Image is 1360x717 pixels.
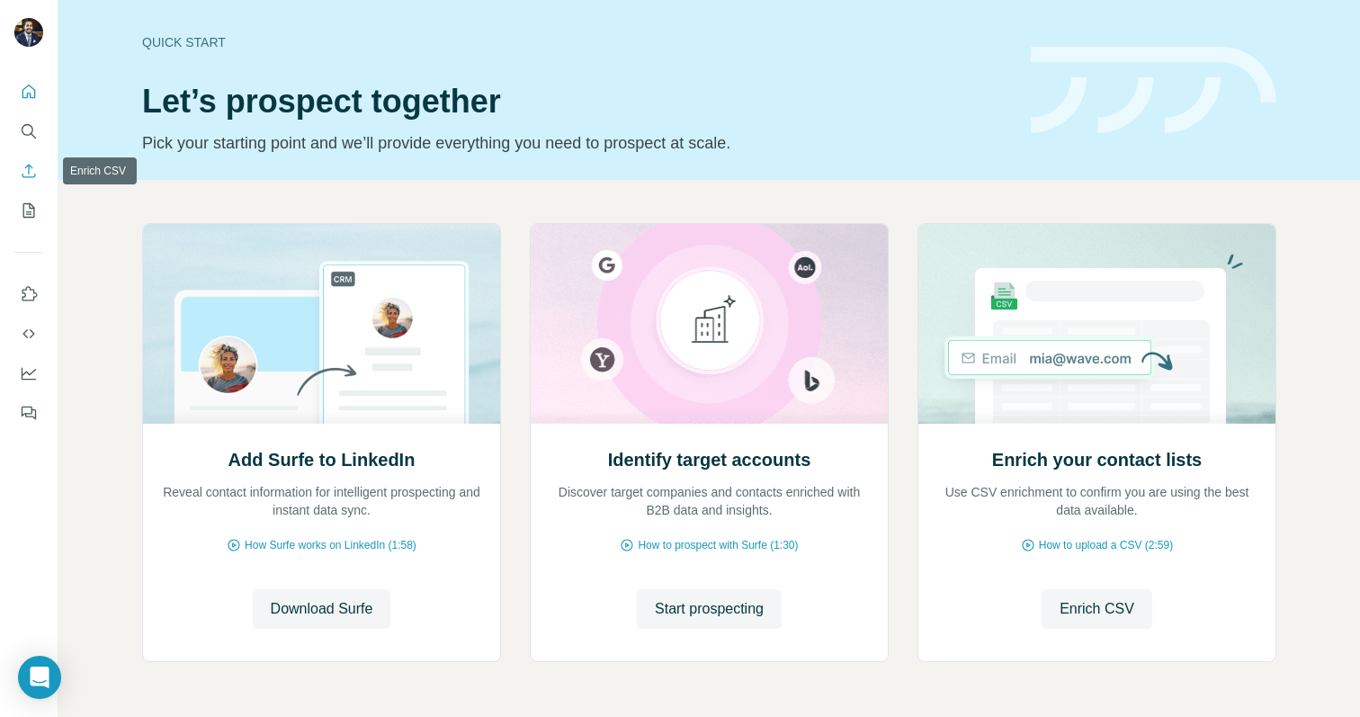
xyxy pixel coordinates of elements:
span: Download Surfe [271,598,373,620]
div: Quick start [142,33,1009,51]
span: How to upload a CSV (2:59) [1039,537,1173,553]
button: Dashboard [14,357,43,390]
img: Add Surfe to LinkedIn [142,224,501,424]
span: Enrich CSV [1060,598,1134,620]
button: Start prospecting [637,589,782,629]
p: Discover target companies and contacts enriched with B2B data and insights. [549,483,870,519]
button: Download Surfe [253,589,391,629]
button: Quick start [14,76,43,108]
img: Avatar [14,18,43,47]
button: Use Surfe on LinkedIn [14,278,43,310]
p: Use CSV enrichment to confirm you are using the best data available. [936,483,1257,519]
button: Enrich CSV [14,155,43,187]
img: Enrich your contact lists [917,224,1276,424]
h2: Identify target accounts [608,447,811,472]
p: Reveal contact information for intelligent prospecting and instant data sync. [161,483,482,519]
img: Identify target accounts [530,224,889,424]
button: Feedback [14,397,43,429]
h2: Add Surfe to LinkedIn [228,447,416,472]
span: How to prospect with Surfe (1:30) [638,537,798,553]
img: banner [1031,47,1276,134]
span: How Surfe works on LinkedIn (1:58) [245,537,416,553]
button: Use Surfe API [14,318,43,350]
h2: Enrich your contact lists [992,447,1202,472]
button: My lists [14,194,43,227]
h1: Let’s prospect together [142,84,1009,120]
span: Start prospecting [655,598,764,620]
button: Search [14,115,43,148]
button: Enrich CSV [1042,589,1152,629]
div: Open Intercom Messenger [18,656,61,699]
p: Pick your starting point and we’ll provide everything you need to prospect at scale. [142,130,1009,156]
